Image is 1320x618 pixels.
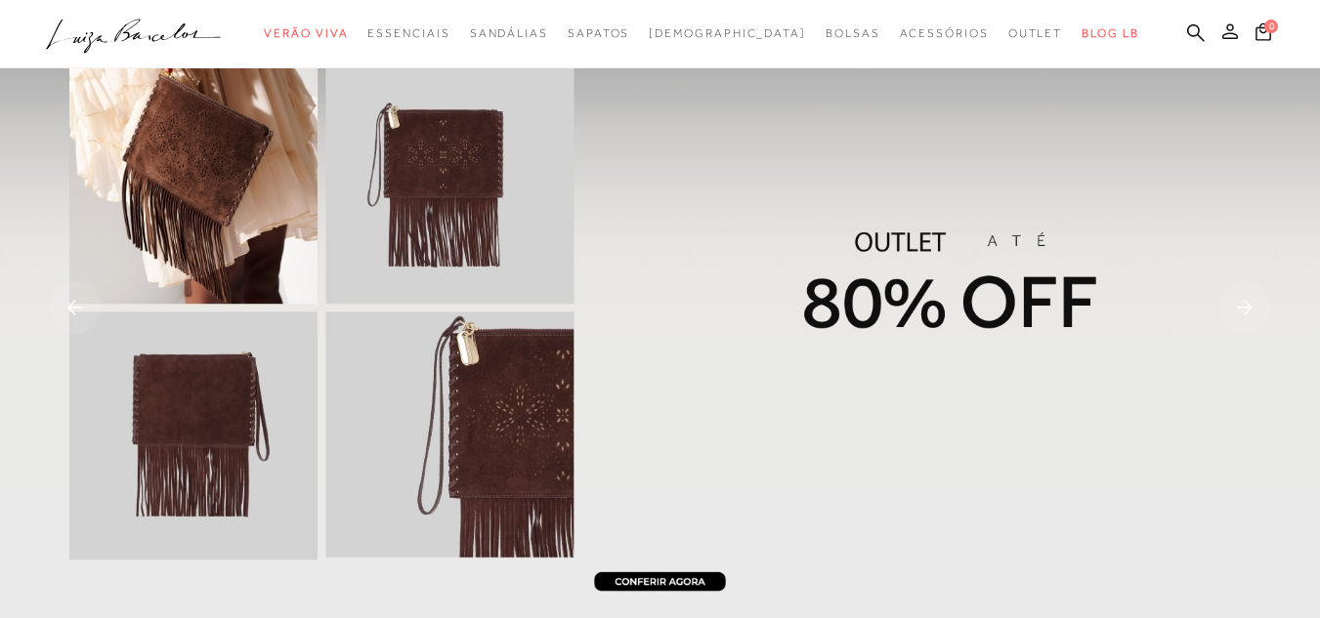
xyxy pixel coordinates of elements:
[900,16,989,52] a: categoryNavScreenReaderText
[1250,21,1277,48] button: 0
[1264,20,1278,33] span: 0
[367,26,449,40] span: Essenciais
[900,26,989,40] span: Acessórios
[1082,16,1138,52] a: BLOG LB
[470,16,548,52] a: categoryNavScreenReaderText
[826,16,880,52] a: categoryNavScreenReaderText
[568,26,629,40] span: Sapatos
[367,16,449,52] a: categoryNavScreenReaderText
[826,26,880,40] span: Bolsas
[1008,16,1063,52] a: categoryNavScreenReaderText
[649,26,806,40] span: [DEMOGRAPHIC_DATA]
[470,26,548,40] span: Sandálias
[1082,26,1138,40] span: BLOG LB
[264,16,348,52] a: categoryNavScreenReaderText
[264,26,348,40] span: Verão Viva
[1008,26,1063,40] span: Outlet
[649,16,806,52] a: noSubCategoriesText
[568,16,629,52] a: categoryNavScreenReaderText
